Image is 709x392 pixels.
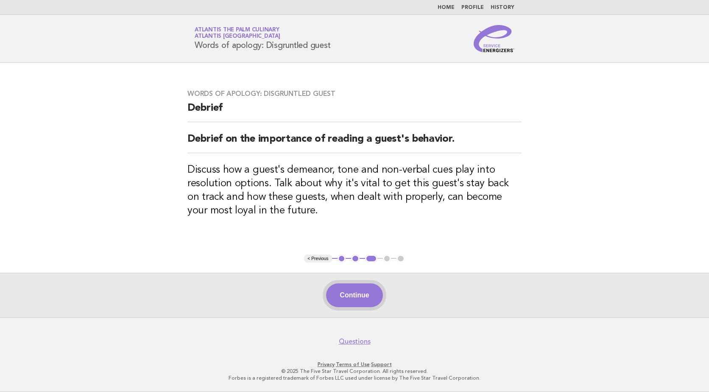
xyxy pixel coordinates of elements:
a: Privacy [318,361,335,367]
h2: Debrief on the importance of reading a guest's behavior. [187,132,522,153]
a: Profile [461,5,484,10]
span: Atlantis [GEOGRAPHIC_DATA] [195,34,280,39]
a: Questions [339,337,371,346]
a: Support [371,361,392,367]
p: © 2025 The Five Star Travel Corporation. All rights reserved. [95,368,614,375]
button: 1 [338,255,346,263]
h2: Debrief [187,101,522,122]
button: < Previous [304,255,332,263]
p: · · [95,361,614,368]
h1: Words of apology: Disgruntled guest [195,28,330,50]
a: History [491,5,514,10]
h3: Words of apology: Disgruntled guest [187,90,522,98]
img: Service Energizers [474,25,514,52]
button: 3 [365,255,377,263]
button: 2 [351,255,360,263]
a: Home [438,5,455,10]
a: Atlantis The Palm CulinaryAtlantis [GEOGRAPHIC_DATA] [195,27,280,39]
a: Terms of Use [336,361,370,367]
p: Forbes is a registered trademark of Forbes LLC used under license by The Five Star Travel Corpora... [95,375,614,381]
button: Continue [326,283,382,307]
h3: Discuss how a guest's demeanor, tone and non-verbal cues play into resolution options. Talk about... [187,163,522,218]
